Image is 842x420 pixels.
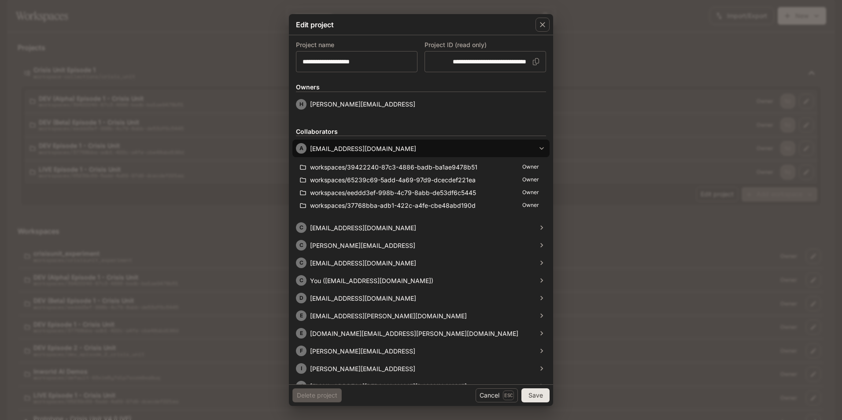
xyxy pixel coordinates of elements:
button: Save [521,388,550,402]
div: I[PERSON_NAME][EMAIL_ADDRESS] [292,360,550,377]
span: Owner [522,201,539,210]
div: CYou ([EMAIL_ADDRESS][DOMAIN_NAME]) [292,272,550,289]
div: A[EMAIL_ADDRESS][DOMAIN_NAME] [296,157,546,219]
p: [PERSON_NAME][EMAIL_ADDRESS] [310,99,415,109]
p: workspaces/39422240-87c3-4886-badb-ba1ae9478b51 [310,162,477,172]
p: workspaces/65239c69-5add-4a69-97d9-dcecdef221ea [310,175,476,184]
div: F[PERSON_NAME][EMAIL_ADDRESS] [292,342,550,360]
div: E [296,328,307,339]
div: J[EMAIL_ADDRESS][PERSON_NAME][DOMAIN_NAME] [292,377,550,395]
div: A [296,143,307,154]
p: Esc [503,391,514,400]
div: C [296,275,307,286]
p: workspaces/eeddd3ef-998b-4c79-8abb-de53df6c5445 [310,188,476,197]
div: F [296,346,307,356]
button: CancelEsc [476,388,518,402]
p: [PERSON_NAME][EMAIL_ADDRESS] [310,241,415,250]
span: Owner [522,188,539,197]
p: [DOMAIN_NAME][EMAIL_ADDRESS][PERSON_NAME][DOMAIN_NAME] [310,329,518,338]
div: E[DOMAIN_NAME][EMAIL_ADDRESS][PERSON_NAME][DOMAIN_NAME] [292,324,550,342]
p: You ([EMAIL_ADDRESS][DOMAIN_NAME]) [310,276,433,285]
p: [PERSON_NAME][EMAIL_ADDRESS] [310,364,415,373]
p: [EMAIL_ADDRESS][DOMAIN_NAME] [310,294,416,303]
h6: Collaborators [296,127,546,136]
button: Copy project ID [529,55,543,69]
p: Project ID (read only) [425,42,487,48]
h6: Owners [296,83,546,92]
p: [EMAIL_ADDRESS][DOMAIN_NAME] [310,258,416,268]
p: [PERSON_NAME][EMAIL_ADDRESS] [310,346,415,356]
p: [EMAIL_ADDRESS][DOMAIN_NAME] [310,144,416,153]
div: A[EMAIL_ADDRESS][DOMAIN_NAME] [292,140,550,157]
p: workspaces/37768bba-adb1-422c-a4fe-cbe48abd190d [310,201,476,210]
div: C [296,240,307,251]
div: workspace-collections/crisis_unit [425,51,546,72]
p: Project name [296,42,334,48]
div: C [296,222,307,233]
p: [EMAIL_ADDRESS][PERSON_NAME][DOMAIN_NAME] [310,311,467,321]
span: Owner [522,175,539,184]
div: H [296,99,307,110]
div: C[PERSON_NAME][EMAIL_ADDRESS] [292,236,550,254]
p: [EMAIL_ADDRESS][PERSON_NAME][DOMAIN_NAME] [310,382,467,391]
div: E [296,310,307,321]
p: [EMAIL_ADDRESS][DOMAIN_NAME] [310,223,416,232]
div: E[EMAIL_ADDRESS][PERSON_NAME][DOMAIN_NAME] [292,307,550,324]
span: Owner [522,162,539,172]
div: D[EMAIL_ADDRESS][DOMAIN_NAME] [292,289,550,307]
div: C[EMAIL_ADDRESS][DOMAIN_NAME] [292,254,550,272]
div: I [296,363,307,374]
div: D [296,293,307,303]
p: Edit project [296,19,334,30]
div: C [296,258,307,268]
div: J [296,381,307,391]
div: C[EMAIL_ADDRESS][DOMAIN_NAME] [292,219,550,236]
